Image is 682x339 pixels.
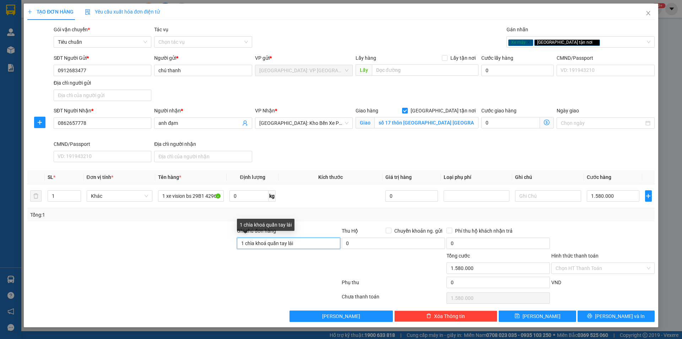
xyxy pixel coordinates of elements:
span: TẠO ĐƠN HÀNG [27,9,74,15]
span: Phí thu hộ khách nhận trả [452,227,515,235]
span: [GEOGRAPHIC_DATA] tận nơi [534,39,600,46]
div: 1 chìa khoá quấn tay lái [237,219,294,231]
div: VP gửi [255,54,353,62]
button: Close [638,4,658,23]
span: user-add [242,120,248,126]
label: Cước lấy hàng [481,55,513,61]
button: save[PERSON_NAME] [499,311,576,322]
span: Giá trị hàng [385,174,412,180]
label: Gán nhãn [507,27,528,32]
span: Kích thước [318,174,343,180]
div: SĐT Người Nhận [54,107,151,115]
div: Địa chỉ người gửi [54,79,151,87]
span: Đơn vị tính [87,174,113,180]
input: Dọc đường [372,64,478,76]
span: Định lượng [240,174,265,180]
span: [PERSON_NAME] [523,312,561,320]
span: [PERSON_NAME] [322,312,360,320]
span: Lấy [356,64,372,76]
div: SĐT Người Gửi [54,54,151,62]
span: Thu Hộ [342,228,358,234]
div: Phụ thu [341,279,446,291]
span: Gói vận chuyển [54,27,90,32]
span: Tổng cước [446,253,470,259]
span: Tiêu chuẩn [58,37,147,47]
span: SL [48,174,53,180]
span: Lấy tận nơi [448,54,478,62]
input: 0 [385,190,438,202]
span: plus [27,9,32,14]
input: Địa chỉ của người gửi [54,90,151,101]
div: Người nhận [154,107,252,115]
div: Tổng: 1 [30,211,263,219]
button: plus [645,190,652,202]
div: Địa chỉ người nhận [154,140,252,148]
span: close [594,41,597,44]
label: Ngày giao [557,108,579,113]
span: [GEOGRAPHIC_DATA] tận nơi [408,107,478,115]
span: Hà Nội: VP Tây Hồ [259,65,348,76]
th: Loại phụ phí [441,170,512,184]
span: printer [587,313,592,319]
span: plus [34,120,45,125]
input: Cước lấy hàng [481,65,554,76]
span: close [527,41,530,44]
span: Xe máy [508,39,533,46]
button: delete [30,190,42,202]
label: Tác vụ [154,27,168,32]
span: Yêu cầu xuất hóa đơn điện tử [85,9,160,15]
span: Lấy hàng [356,55,376,61]
label: Cước giao hàng [481,108,516,113]
input: Cước giao hàng [481,117,540,128]
span: plus [645,193,651,199]
span: VND [551,280,561,285]
th: Ghi chú [512,170,584,184]
input: Ghi chú đơn hàng [237,238,340,249]
div: CMND/Passport [54,140,151,148]
span: close [645,10,651,16]
span: Cước hàng [587,174,611,180]
span: Tên hàng [158,174,181,180]
input: Ghi Chú [515,190,581,202]
span: [PERSON_NAME] và In [595,312,645,320]
span: Khác [91,191,148,201]
div: CMND/Passport [557,54,654,62]
input: VD: Bàn, Ghế [158,190,224,202]
button: deleteXóa Thông tin [394,311,498,322]
input: Địa chỉ của người nhận [154,151,252,162]
label: Hình thức thanh toán [551,253,599,259]
span: Xóa Thông tin [434,312,465,320]
img: icon [85,9,91,15]
span: Giao hàng [356,108,378,113]
div: Người gửi [154,54,252,62]
span: Chuyển khoản ng. gửi [391,227,445,235]
span: VP Nhận [255,108,275,113]
input: Ngày giao [561,119,644,127]
span: Nha Trang: Kho Bến Xe Phía Nam [259,118,348,128]
button: printer[PERSON_NAME] và In [578,311,655,322]
button: [PERSON_NAME] [289,311,393,322]
span: Giao [356,117,374,128]
div: Chưa thanh toán [341,293,446,305]
span: kg [269,190,276,202]
button: plus [34,117,45,128]
span: delete [426,313,431,319]
span: save [515,313,520,319]
input: Giao tận nơi [374,117,478,128]
span: dollar-circle [544,120,550,125]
